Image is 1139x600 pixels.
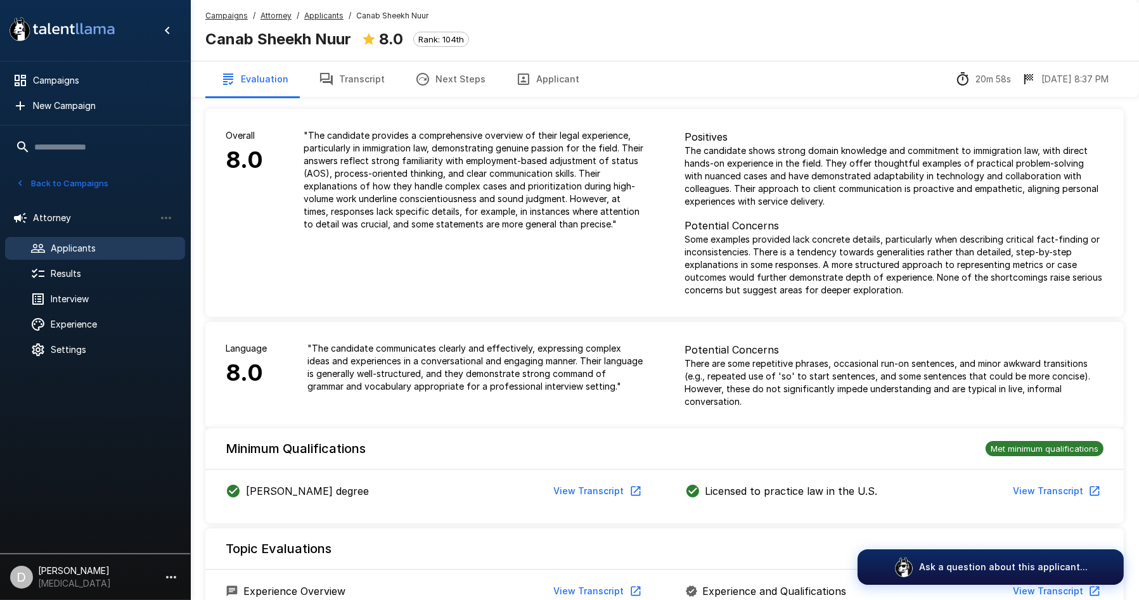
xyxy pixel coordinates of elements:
[226,142,263,179] h6: 8.0
[414,34,468,44] span: Rank: 104th
[685,218,1104,233] p: Potential Concerns
[685,233,1104,297] p: Some examples provided lack concrete details, particularly when describing critical fact-finding ...
[304,11,344,20] u: Applicants
[349,10,351,22] span: /
[894,557,914,577] img: logo_glasses@2x.png
[226,355,267,392] h6: 8.0
[253,10,255,22] span: /
[858,549,1124,585] button: Ask a question about this applicant...
[307,342,645,393] p: " The candidate communicates clearly and effectively, expressing complex ideas and experiences in...
[685,342,1104,357] p: Potential Concerns
[685,129,1104,144] p: Positives
[705,483,878,499] p: Licensed to practice law in the U.S.
[986,444,1104,454] span: Met minimum qualifications
[919,561,1088,573] p: Ask a question about this applicant...
[205,11,248,20] u: Campaigns
[703,584,847,599] p: Experience and Qualifications
[243,584,345,599] p: Experience Overview
[501,61,595,97] button: Applicant
[1021,72,1109,87] div: The date and time when the interview was completed
[356,10,428,22] span: Canab Sheekh Nuur
[1041,73,1109,86] p: [DATE] 8:37 PM
[226,129,263,142] p: Overall
[685,357,1104,408] p: There are some repetitive phrases, occasional run-on sentences, and minor awkward transitions (e....
[549,480,645,503] button: View Transcript
[400,61,501,97] button: Next Steps
[205,61,304,97] button: Evaluation
[955,72,1011,87] div: The time between starting and completing the interview
[304,129,645,231] p: " The candidate provides a comprehensive overview of their legal experience, particularly in immi...
[226,342,267,355] p: Language
[226,539,331,559] h6: Topic Evaluations
[261,11,292,20] u: Attorney
[685,144,1104,208] p: The candidate shows strong domain knowledge and commitment to immigration law, with direct hands-...
[379,30,403,48] b: 8.0
[975,73,1011,86] p: 20m 58s
[297,10,299,22] span: /
[246,483,369,499] p: [PERSON_NAME] degree
[205,30,351,48] b: Canab Sheekh Nuur
[226,438,366,459] h6: Minimum Qualifications
[304,61,400,97] button: Transcript
[1008,480,1104,503] button: View Transcript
